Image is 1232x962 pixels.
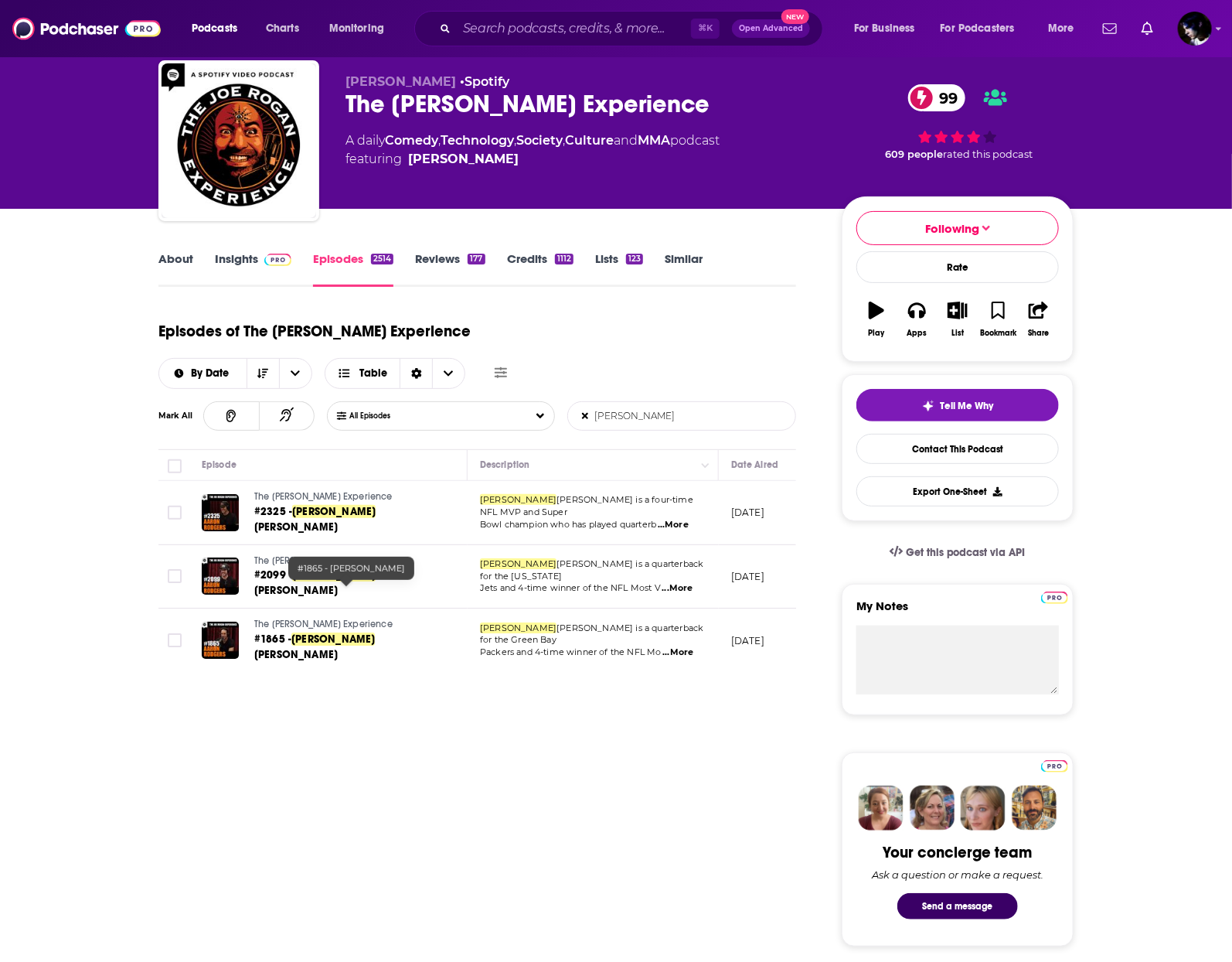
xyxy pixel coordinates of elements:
[254,584,338,597] span: [PERSON_NAME]
[345,131,720,169] div: A daily podcast
[1012,786,1057,831] img: Jon Profile
[638,133,670,148] a: MMA
[327,401,554,431] button: Choose List Listened
[555,254,573,264] div: 1112
[158,412,203,420] div: Mark All
[254,505,292,518] span: #2325 -
[400,359,432,388] div: Sort Direction
[254,520,338,534] span: [PERSON_NAME]
[159,368,247,379] button: open menu
[254,555,393,566] span: The [PERSON_NAME] Experience
[1019,292,1059,347] button: Share
[329,18,384,39] span: Monitoring
[925,221,979,236] span: Following
[441,133,514,148] a: Technology
[480,519,656,530] span: Bowl champion who has played quarterb
[415,251,485,287] a: Reviews177
[897,893,1018,919] button: Send a message
[191,368,234,379] span: By Date
[980,329,1016,338] div: Bookmark
[291,633,375,646] span: [PERSON_NAME]
[158,251,193,287] a: About
[1041,760,1068,773] img: Podchaser Pro
[565,133,614,148] a: Culture
[924,84,965,111] span: 99
[856,292,897,347] button: Play
[254,618,440,632] a: The [PERSON_NAME] Experience
[192,18,237,39] span: Podcasts
[1041,592,1068,604] img: Podchaser Pro
[480,623,556,633] span: [PERSON_NAME]
[254,490,440,504] a: The [PERSON_NAME] Experience
[732,19,810,38] button: Open AdvancedNew
[943,148,1033,160] span: rated this podcast
[254,568,292,582] span: #2099 -
[614,133,638,148] span: and
[429,11,838,46] div: Search podcasts, credits, & more...
[906,546,1026,559] span: Get this podcast via API
[325,358,466,389] button: Choose View
[856,389,1059,421] button: tell me why sparkleTell Me Why
[1178,12,1212,46] button: Show profile menu
[907,329,927,338] div: Apps
[781,9,809,24] span: New
[662,582,693,595] span: ...More
[516,133,563,148] a: Society
[691,19,720,39] span: ⌘ K
[318,16,404,41] button: open menu
[254,491,393,502] span: The [PERSON_NAME] Experience
[1037,16,1094,41] button: open menu
[215,251,291,287] a: InsightsPodchaser Pro
[658,519,689,531] span: ...More
[158,322,471,341] h1: Episodes of The [PERSON_NAME] Experience
[856,211,1059,245] button: Following
[254,619,393,629] span: The [PERSON_NAME] Experience
[168,506,182,520] span: Toggle select row
[856,599,1059,626] label: My Notes
[1178,12,1212,46] img: User Profile
[883,843,1033,862] div: Your concierge team
[254,648,338,661] span: [PERSON_NAME]
[254,632,440,663] a: #1865 -[PERSON_NAME][PERSON_NAME]
[872,868,1043,881] div: Ask a question or make a request.
[247,359,279,388] button: Sort Direction
[869,329,885,338] div: Play
[468,254,485,264] div: 177
[662,646,693,659] span: ...More
[910,786,955,831] img: Barbara Profile
[1097,15,1123,42] a: Show notifications dropdown
[202,455,237,474] div: Episode
[507,251,573,287] a: Credits1112
[457,16,691,41] input: Search podcasts, credits, & more...
[665,251,703,287] a: Similar
[292,505,376,518] span: [PERSON_NAME]
[843,16,934,41] button: open menu
[731,455,778,474] div: Date Aired
[480,558,703,582] span: [PERSON_NAME] is a quarterback for the [US_STATE]
[254,568,440,599] a: #2099 -[PERSON_NAME][PERSON_NAME]
[480,582,661,593] span: Jets and 4-time winner of the NFL Most V
[168,569,182,583] span: Toggle select row
[922,400,934,412] img: tell me why sparkle
[938,292,978,347] button: List
[266,18,299,39] span: Charts
[181,16,257,41] button: open menu
[465,74,509,89] a: Spotify
[279,359,311,388] button: open menu
[859,786,904,831] img: Sydney Profile
[908,84,965,111] a: 99
[1028,329,1049,338] div: Share
[739,25,803,32] span: Open Advanced
[349,411,421,421] span: All Episodes
[951,329,964,338] div: List
[158,358,312,389] h2: Choose List sort
[345,150,720,169] span: featuring
[1041,589,1068,604] a: Pro website
[162,63,316,218] img: The Joe Rogan Experience
[313,251,393,287] a: Episodes2514
[1178,12,1212,46] span: Logged in as zreese
[408,150,519,169] a: Joe Rogan
[595,251,643,287] a: Lists123
[885,148,943,160] span: 609 people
